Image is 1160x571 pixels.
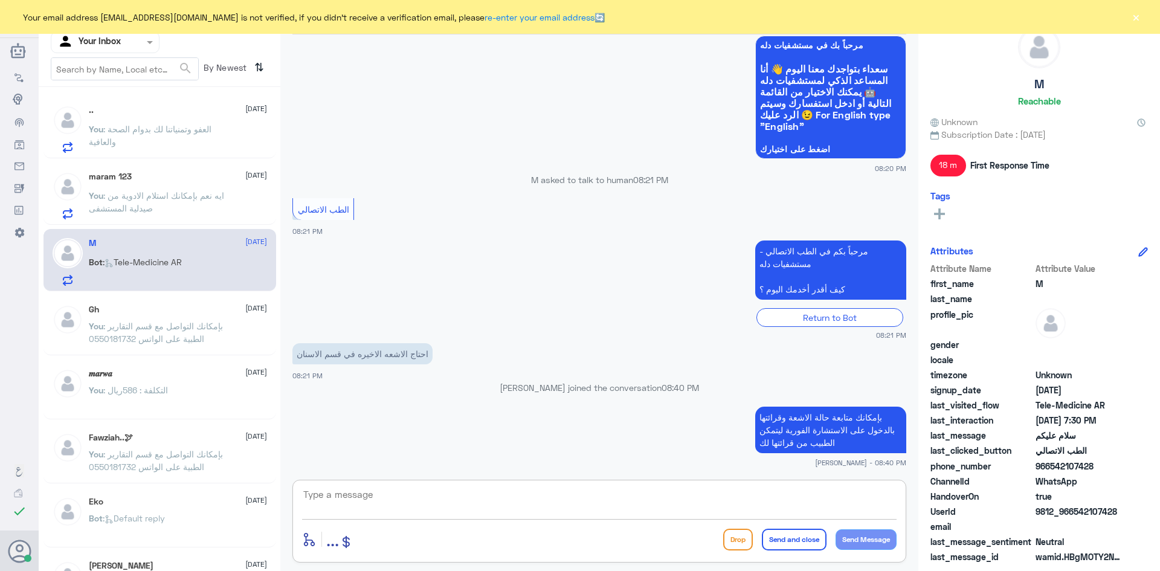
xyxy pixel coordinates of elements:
[1036,550,1123,563] span: wamid.HBgMOTY2NTQyMTA3NDI4FQIAEhgUMkFCNDdFRTdDQTNBRTNDOEVFNjgA
[326,528,339,550] span: ...
[89,238,96,248] h5: M
[930,277,1033,290] span: first_name
[970,159,1049,172] span: First Response Time
[1036,444,1123,457] span: الطب الاتصالي
[760,144,901,154] span: اضغط على اختيارك
[930,490,1033,503] span: HandoverOn
[89,190,224,213] span: : ايه نعم بإمكانك استلام الادوية من صيدلية المستشفى
[930,128,1148,141] span: Subscription Date : [DATE]
[292,343,433,364] p: 7/10/2025, 8:21 PM
[1036,277,1123,290] span: M
[245,367,267,378] span: [DATE]
[930,460,1033,473] span: phone_number
[662,382,699,393] span: 08:40 PM
[89,561,153,571] h5: Mohammed ALRASHED
[1130,11,1142,23] button: ×
[245,495,267,506] span: [DATE]
[89,105,94,115] h5: ..
[292,227,323,235] span: 08:21 PM
[89,124,211,147] span: : العفو وتمنياتنا لك بدوام الصحة والعافية
[51,58,198,80] input: Search by Name, Local etc…
[245,303,267,314] span: [DATE]
[53,238,83,268] img: defaultAdmin.png
[292,372,323,379] span: 08:21 PM
[1018,95,1061,106] h6: Reachable
[930,475,1033,488] span: ChannelId
[103,513,165,523] span: : Default reply
[930,115,978,128] span: Unknown
[1036,384,1123,396] span: 2025-10-07T16:30:35.606Z
[1036,338,1123,351] span: null
[1036,399,1123,411] span: Tele-Medicine AR
[89,497,103,507] h5: Eko
[1036,369,1123,381] span: Unknown
[1036,535,1123,548] span: 0
[930,535,1033,548] span: last_message_sentiment
[245,103,267,114] span: [DATE]
[836,529,897,550] button: Send Message
[53,497,83,527] img: defaultAdmin.png
[1036,414,1123,427] span: 2025-10-07T16:30:56.46Z
[103,257,182,267] span: : Tele-Medicine AR
[326,526,339,553] button: ...
[89,321,103,331] span: You
[1019,27,1060,68] img: defaultAdmin.png
[89,190,103,201] span: You
[930,550,1033,563] span: last_message_id
[245,236,267,247] span: [DATE]
[23,11,605,24] span: Your email address [EMAIL_ADDRESS][DOMAIN_NAME] is not verified, if you didn't receive a verifica...
[930,414,1033,427] span: last_interaction
[199,57,250,82] span: By Newest
[178,61,193,76] span: search
[12,504,27,518] i: check
[53,172,83,202] img: defaultAdmin.png
[89,369,112,379] h5: 𝒎𝒂𝒓𝒘𝒂
[89,385,103,395] span: You
[1036,490,1123,503] span: true
[930,190,950,201] h6: Tags
[89,449,223,472] span: : بإمكانك التواصل مع قسم التقارير الطبية على الواتس 0550181732
[930,429,1033,442] span: last_message
[53,433,83,463] img: defaultAdmin.png
[178,59,193,79] button: search
[89,513,103,523] span: Bot
[245,559,267,570] span: [DATE]
[930,338,1033,351] span: gender
[930,292,1033,305] span: last_name
[89,124,103,134] span: You
[53,305,83,335] img: defaultAdmin.png
[930,384,1033,396] span: signup_date
[1036,429,1123,442] span: سلام عليكم
[930,308,1033,336] span: profile_pic
[930,155,966,176] span: 18 m
[89,172,132,182] h5: maram 123
[930,369,1033,381] span: timezone
[292,173,906,186] p: M asked to talk to human
[1036,308,1066,338] img: defaultAdmin.png
[245,431,267,442] span: [DATE]
[633,175,668,185] span: 08:21 PM
[930,262,1033,275] span: Attribute Name
[485,12,594,22] a: re-enter your email address
[875,163,906,173] span: 08:20 PM
[298,204,349,215] span: الطب الاتصالي
[89,257,103,267] span: Bot
[53,105,83,135] img: defaultAdmin.png
[1036,475,1123,488] span: 2
[89,433,133,443] h5: Fawziah..🕊
[1036,460,1123,473] span: 966542107428
[815,457,906,468] span: [PERSON_NAME] - 08:40 PM
[1036,353,1123,366] span: null
[89,449,103,459] span: You
[245,170,267,181] span: [DATE]
[89,305,99,315] h5: Gh
[1036,505,1123,518] span: 9812_966542107428
[1034,77,1045,91] h5: M
[930,399,1033,411] span: last_visited_flow
[760,63,901,132] span: سعداء بتواجدك معنا اليوم 👋 أنا المساعد الذكي لمستشفيات دله 🤖 يمكنك الاختيار من القائمة التالية أو...
[292,381,906,394] p: [PERSON_NAME] joined the conversation
[53,369,83,399] img: defaultAdmin.png
[1036,520,1123,533] span: null
[930,505,1033,518] span: UserId
[760,40,901,50] span: مرحباً بك في مستشفيات دله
